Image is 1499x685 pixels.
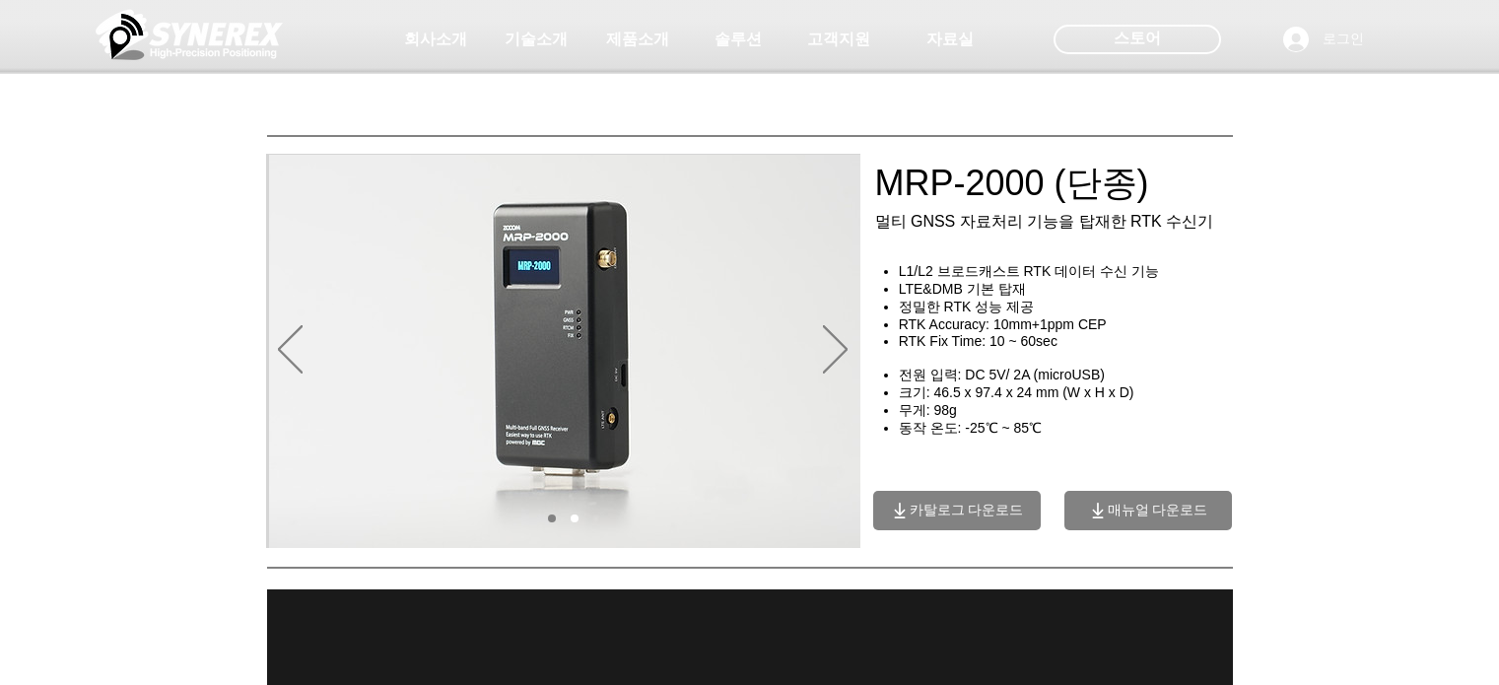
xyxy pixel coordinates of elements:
nav: 슬라이드 [540,514,585,522]
span: 기술소개 [505,30,568,50]
span: RTK Fix Time: 10 ~ 60sec [899,333,1057,349]
span: 무게: 98g [899,402,957,418]
a: 고객지원 [789,20,888,59]
span: 정밀한 RTK 성능 제공 [899,299,1034,314]
span: 회사소개 [404,30,467,50]
a: 기술소개 [487,20,585,59]
a: 매뉴얼 다운로드 [1064,491,1232,530]
button: 다음 [823,325,848,377]
span: 전원 입력: DC 5V/ 2A (microUSB) [899,367,1105,382]
img: 씨너렉스_White_simbol_대지 1.png [96,5,283,64]
div: 스토어 [1054,25,1221,54]
a: 02 [571,514,579,522]
button: 이전 [278,325,303,377]
span: 고객지원 [807,30,870,50]
span: 매뉴얼 다운로드 [1108,502,1208,519]
span: 솔루션 [715,30,762,50]
a: 솔루션 [689,20,787,59]
span: 자료실 [926,30,974,50]
a: 자료실 [901,20,999,59]
span: 로그인 [1316,30,1371,49]
span: 동작 온도: -25℃ ~ 85℃ [899,420,1042,436]
a: 카탈로그 다운로드 [873,491,1041,530]
a: 01 [548,514,556,522]
img: MRP2000_perspective_lcd.jpg [269,155,860,548]
a: 회사소개 [386,20,485,59]
span: 스토어 [1114,28,1161,49]
div: 슬라이드쇼 [266,154,860,548]
a: 제품소개 [588,20,687,59]
span: 제품소개 [606,30,669,50]
span: RTK Accuracy: 10mm+1ppm CEP [899,316,1107,332]
span: 카탈로그 다운로드 [910,502,1024,519]
button: 로그인 [1269,21,1378,58]
span: 크기: 46.5 x 97.4 x 24 mm (W x H x D) [899,384,1134,400]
